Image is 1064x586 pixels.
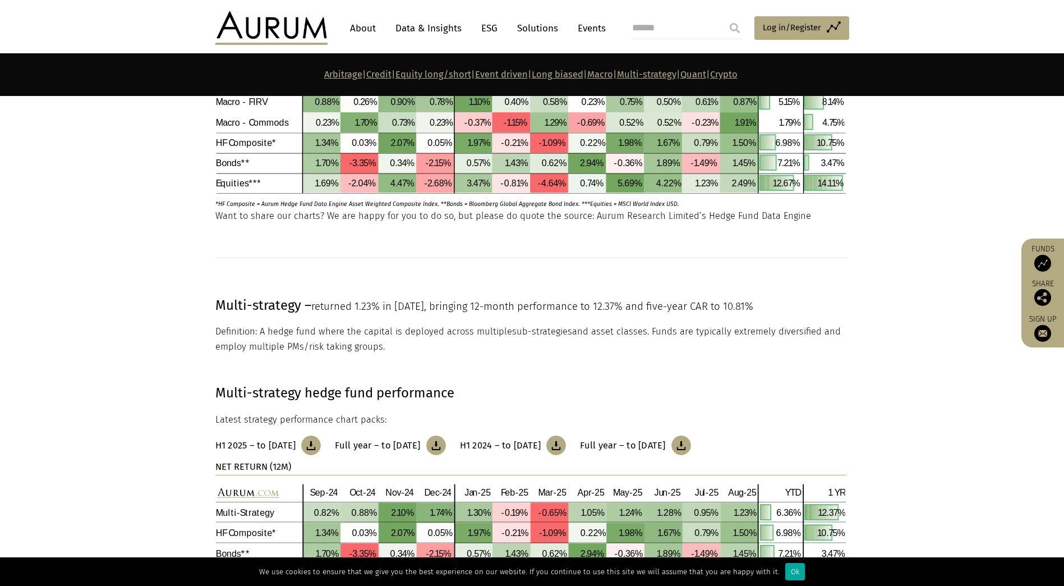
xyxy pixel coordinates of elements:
a: Log in/Register [754,16,849,40]
img: Download Article [671,436,691,455]
img: Sign up to our newsletter [1034,325,1051,342]
strong: | | | | | | | | [324,69,738,80]
a: Events [572,18,606,39]
a: Sign up [1027,314,1058,342]
p: Definition: A hedge fund where the capital is deployed across multiple and asset classes. Funds a... [215,324,846,354]
a: Arbitrage [324,69,362,80]
a: ESG [476,18,503,39]
a: Multi-strategy [617,69,676,80]
a: Full year – to [DATE] [580,436,690,455]
img: Aurum [215,11,328,45]
span: sub-strategies [512,326,572,337]
img: Download Article [301,436,321,455]
strong: Multi-strategy hedge fund performance [215,385,454,401]
span: returned 1.23% in [DATE], bringing 12-month performance to 12.37% and five-year CAR to 10.81% [311,300,753,313]
h3: Full year – to [DATE] [580,440,665,451]
a: H1 2024 – to [DATE] [460,436,566,455]
span: Log in/Register [763,21,821,34]
p: Latest strategy performance chart packs: [215,413,846,427]
h3: H1 2025 – to [DATE] [215,440,296,451]
a: Data & Insights [390,18,467,39]
img: Download Article [426,436,446,455]
span: Multi-strategy – [215,297,311,313]
div: Share [1027,280,1058,306]
a: Full year – to [DATE] [335,436,445,455]
div: Ok [785,563,805,580]
a: Quant [680,69,706,80]
a: Credit [366,69,391,80]
a: Solutions [512,18,564,39]
h3: Full year – to [DATE] [335,440,420,451]
a: Equity long/short [395,69,471,80]
a: Crypto [710,69,738,80]
h3: H1 2024 – to [DATE] [460,440,541,451]
img: Download Article [546,436,566,455]
input: Submit [724,17,746,39]
a: Funds [1027,244,1058,272]
a: H1 2025 – to [DATE] [215,436,321,455]
a: Macro [587,69,613,80]
img: Share this post [1034,289,1051,306]
a: Event driven [475,69,528,80]
p: Want to share our charts? We are happy for you to do so, but please do quote the source: Aurum Re... [215,209,846,223]
strong: NET RETURN (12M) [215,461,291,472]
a: Long biased [532,69,583,80]
a: About [344,18,381,39]
img: Access Funds [1034,255,1051,272]
p: *HF Composite = Aurum Hedge Fund Data Engine Asset Weighted Composite Index. **Bonds = Bloomberg ... [215,194,815,209]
